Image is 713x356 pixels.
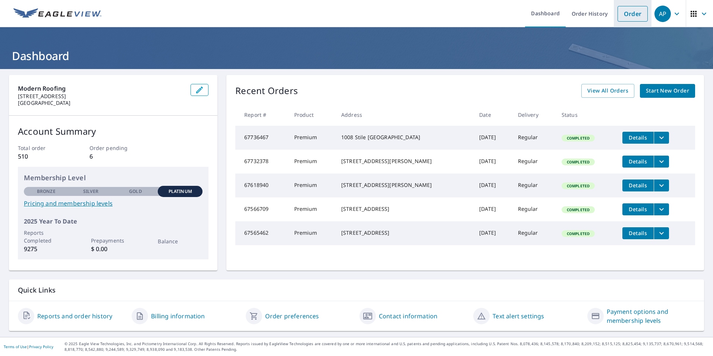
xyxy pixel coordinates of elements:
span: View All Orders [587,86,628,96]
a: Privacy Policy [29,344,53,349]
td: Premium [288,150,335,174]
td: Regular [512,197,556,221]
div: AP [654,6,671,22]
button: detailsBtn-67736467 [622,132,654,144]
p: [GEOGRAPHIC_DATA] [18,100,185,106]
p: [STREET_ADDRESS] [18,93,185,100]
td: 67566709 [235,197,288,221]
span: Completed [562,183,594,188]
th: Product [288,104,335,126]
td: [DATE] [473,150,512,174]
p: Total order [18,144,66,152]
span: Details [627,182,649,189]
span: Completed [562,231,594,236]
button: detailsBtn-67618940 [622,179,654,191]
p: Platinum [169,188,192,195]
th: Report # [235,104,288,126]
button: detailsBtn-67565462 [622,227,654,239]
span: Completed [562,159,594,165]
p: 9275 [24,244,69,253]
p: Balance [158,237,202,245]
td: Regular [512,126,556,150]
p: Modern Roofing [18,84,185,93]
td: 67618940 [235,174,288,197]
p: Prepayments [91,237,136,244]
button: filesDropdownBtn-67732378 [654,156,669,168]
p: Account Summary [18,125,208,138]
button: filesDropdownBtn-67736467 [654,132,669,144]
th: Address [335,104,473,126]
a: Start New Order [640,84,695,98]
td: Premium [288,126,335,150]
span: Completed [562,207,594,212]
button: filesDropdownBtn-67566709 [654,203,669,215]
div: [STREET_ADDRESS][PERSON_NAME] [341,157,467,165]
td: 67736467 [235,126,288,150]
p: Gold [129,188,142,195]
p: $ 0.00 [91,244,136,253]
p: Order pending [89,144,137,152]
a: Order [618,6,648,22]
span: Details [627,158,649,165]
p: Membership Level [24,173,202,183]
td: 67732378 [235,150,288,174]
p: Quick Links [18,285,695,295]
p: © 2025 Eagle View Technologies, Inc. and Pictometry International Corp. All Rights Reserved. Repo... [65,341,709,352]
th: Delivery [512,104,556,126]
a: Pricing and membership levels [24,199,202,208]
button: detailsBtn-67566709 [622,203,654,215]
p: Silver [83,188,99,195]
p: 510 [18,152,66,161]
p: Bronze [37,188,56,195]
td: 67565462 [235,221,288,245]
a: Billing information [151,312,205,321]
th: Status [556,104,616,126]
button: filesDropdownBtn-67618940 [654,179,669,191]
span: Details [627,206,649,213]
a: Payment options and membership levels [607,307,695,325]
h1: Dashboard [9,48,704,63]
span: Details [627,229,649,237]
p: 2025 Year To Date [24,217,202,226]
p: Recent Orders [235,84,298,98]
div: [STREET_ADDRESS][PERSON_NAME] [341,181,467,189]
p: | [4,344,53,349]
span: Details [627,134,649,141]
td: Premium [288,221,335,245]
td: Regular [512,150,556,174]
button: filesDropdownBtn-67565462 [654,227,669,239]
button: detailsBtn-67732378 [622,156,654,168]
a: Contact information [379,312,437,321]
th: Date [473,104,512,126]
a: View All Orders [581,84,634,98]
td: [DATE] [473,126,512,150]
td: Premium [288,174,335,197]
a: Reports and order history [37,312,112,321]
td: Regular [512,174,556,197]
div: 1008 Stile [GEOGRAPHIC_DATA] [341,134,467,141]
td: [DATE] [473,221,512,245]
p: 6 [89,152,137,161]
td: Regular [512,221,556,245]
img: EV Logo [13,8,101,19]
a: Text alert settings [493,312,544,321]
div: [STREET_ADDRESS] [341,205,467,213]
a: Terms of Use [4,344,27,349]
span: Start New Order [646,86,689,96]
div: [STREET_ADDRESS] [341,229,467,237]
td: [DATE] [473,174,512,197]
span: Completed [562,135,594,141]
p: Reports Completed [24,229,69,244]
td: [DATE] [473,197,512,221]
a: Order preferences [265,312,319,321]
td: Premium [288,197,335,221]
